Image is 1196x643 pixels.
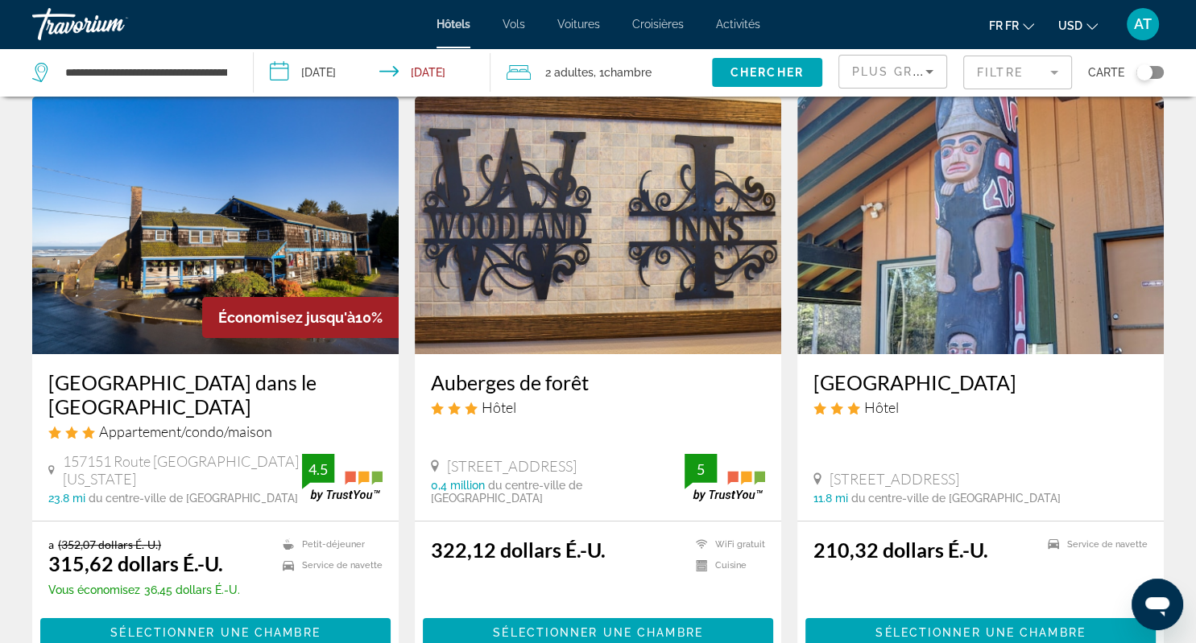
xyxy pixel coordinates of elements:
[48,551,223,575] ins: 315,62 dollars É.-U.
[864,398,899,416] span: Hôtel
[813,492,848,505] span: 11.8 mi
[852,62,933,81] mat-select: Trier par
[202,297,399,338] div: 10%
[1122,7,1164,41] button: Menu utilisateur
[852,65,1037,78] span: Plus grands économies
[813,370,1148,394] a: [GEOGRAPHIC_DATA]
[48,538,54,551] span: a
[685,460,717,479] div: 5
[632,18,684,31] a: Croisières
[48,492,85,505] span: 23.8 mi
[1058,19,1082,32] span: USD
[431,479,485,492] span: 0,4 million
[32,3,193,45] a: Travorium
[437,18,470,31] a: Hôtels
[1124,65,1164,80] button: Toggle map
[851,492,1061,505] span: du centre-ville de [GEOGRAPHIC_DATA]
[989,19,1019,32] span: fr fr
[302,460,334,479] div: 4.5
[813,398,1148,416] div: Hôtel 3 étoiles
[254,48,491,97] button: Check-in date: May 17, 2026 Check-out date: May 18, 2026
[730,66,804,79] span: Chercher
[447,457,577,475] span: [STREET_ADDRESS]
[989,14,1034,37] button: Changer de langue
[503,18,525,31] a: Vols
[48,422,383,440] div: Appartement 3 étoiles
[1088,61,1124,84] span: Carte
[712,58,822,87] button: Chercher
[1040,538,1148,551] li: Service de navette
[99,422,272,440] span: Appartement/condo/maison
[431,398,765,416] div: Hôtel 3 étoiles
[963,55,1072,90] button: Filtrer
[1058,14,1098,37] button: Changement de monnaie
[482,398,516,416] span: Hôtel
[830,470,959,488] span: [STREET_ADDRESS]
[490,48,712,97] button: Travelers: 2 adults, 0 children
[218,309,355,326] span: Économisez jusqu'à
[431,479,582,505] span: du centre-ville de [GEOGRAPHIC_DATA]
[594,61,652,84] span: , 1
[685,454,765,501] img: trustyou-badge.svg
[604,66,652,79] span: Chambre
[805,621,1156,639] a: Sélectionner une chambre
[431,370,765,394] a: Auberges de forêt
[415,97,781,354] img: Image de l'
[813,538,988,562] ins: 210,32 dollars É.-U.
[423,621,773,639] a: Sélectionner une chambre
[302,454,383,501] img: trustyou-badge.svg
[275,538,383,551] li: Petit-déjeuner
[716,18,760,31] a: Activités
[1134,16,1152,32] span: AT
[110,626,320,639] span: Sélectionner une chambre
[48,370,383,418] a: [GEOGRAPHIC_DATA] dans le [GEOGRAPHIC_DATA]
[875,626,1085,639] span: Sélectionner une chambre
[1132,579,1183,630] iframe: Bouton de lancement de la fenêtre de messagerie
[48,583,240,596] p: 36,45 dollars É.-U.
[493,626,702,639] span: Sélectionner une chambre
[431,538,606,562] ins: 322,12 dollars É.-U.
[545,61,594,84] span: 2
[32,97,399,354] img: Image de l'
[40,621,391,639] a: Sélectionner une chambre
[48,583,140,596] span: Vous économisez
[554,66,594,79] span: adultes
[688,559,765,573] li: Cuisine
[797,97,1164,354] img: Image de l'
[89,492,298,505] span: du centre-ville de [GEOGRAPHIC_DATA]
[557,18,600,31] a: Voitures
[58,538,161,551] del: (352,07 dollars É.-U.)
[63,452,302,488] span: 157151 Route [GEOGRAPHIC_DATA][US_STATE]
[275,559,383,573] li: Service de navette
[688,538,765,551] li: WiFi gratuit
